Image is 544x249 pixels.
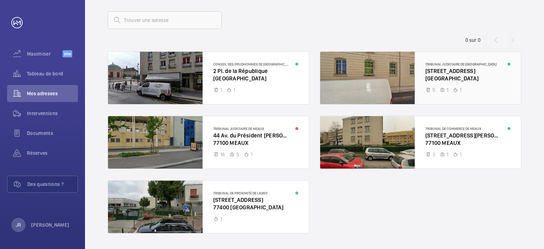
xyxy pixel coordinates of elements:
[27,150,48,156] font: Réserves
[108,11,222,29] input: Trouver une adresse
[16,222,21,228] font: JR
[27,181,64,187] font: Des questions ?
[27,130,53,136] font: Documents
[64,52,71,56] font: Bêta
[31,222,69,228] font: [PERSON_NAME]
[27,71,63,77] font: Tableau de bord
[27,111,58,116] font: Interventions
[27,91,58,96] font: Mes adresses
[27,51,51,57] font: Maximiser
[465,37,481,43] font: 0 sur 0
